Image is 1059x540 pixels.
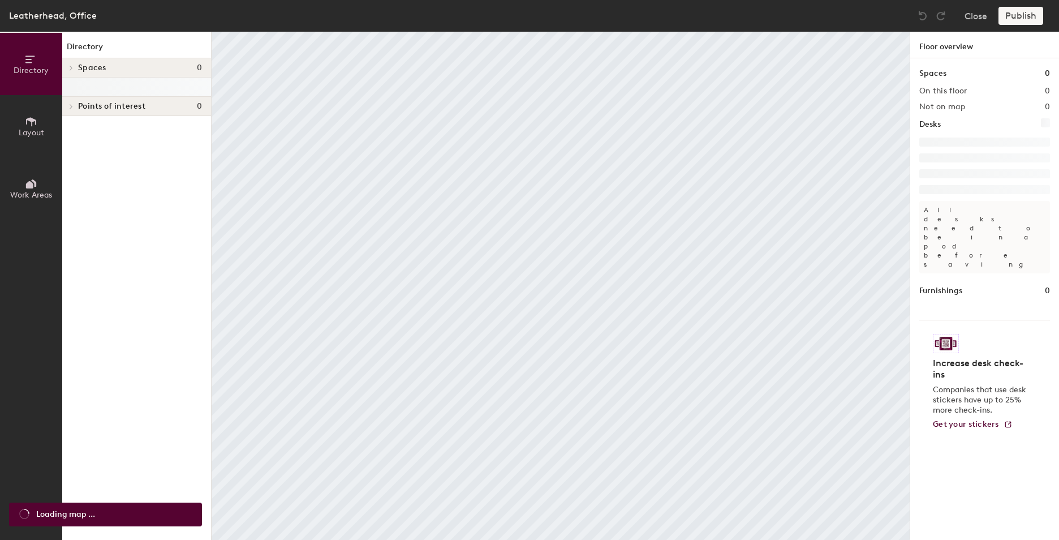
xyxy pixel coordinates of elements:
[919,285,962,297] h1: Furnishings
[212,32,910,540] canvas: Map
[917,10,928,22] img: Undo
[935,10,946,22] img: Redo
[36,508,95,521] span: Loading map ...
[14,66,49,75] span: Directory
[933,334,959,353] img: Sticker logo
[19,128,44,138] span: Layout
[1045,102,1050,112] h2: 0
[10,190,52,200] span: Work Areas
[910,32,1059,58] h1: Floor overview
[933,419,999,429] span: Get your stickers
[197,102,202,111] span: 0
[919,201,1050,273] p: All desks need to be in a pod before saving
[919,67,946,80] h1: Spaces
[78,102,145,111] span: Points of interest
[78,63,106,72] span: Spaces
[933,358,1030,380] h4: Increase desk check-ins
[1045,67,1050,80] h1: 0
[919,87,967,96] h2: On this floor
[919,102,965,112] h2: Not on map
[1045,87,1050,96] h2: 0
[197,63,202,72] span: 0
[933,385,1030,415] p: Companies that use desk stickers have up to 25% more check-ins.
[9,8,97,23] div: Leatherhead, Office
[965,7,987,25] button: Close
[933,420,1013,430] a: Get your stickers
[62,41,211,58] h1: Directory
[1045,285,1050,297] h1: 0
[919,118,941,131] h1: Desks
